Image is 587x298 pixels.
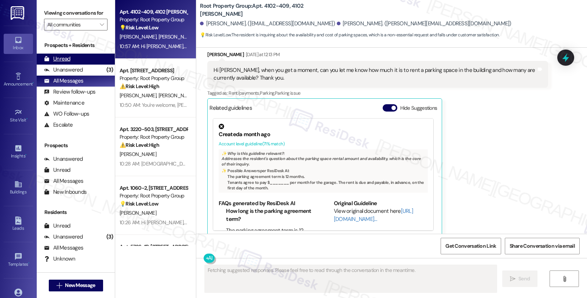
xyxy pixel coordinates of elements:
[44,233,83,241] div: Unanswered
[219,131,428,138] div: Created a month ago
[44,188,87,196] div: New Inbounds
[120,151,156,157] span: [PERSON_NAME]
[44,222,70,230] div: Unread
[219,140,428,148] div: Account level guideline ( 71 % match)
[120,24,158,31] strong: 💡 Risk Level: Low
[505,238,580,254] button: Share Conversation via email
[105,231,115,243] div: (3)
[229,90,260,96] span: Rent/payments ,
[120,33,158,40] span: [PERSON_NAME]
[28,261,29,266] span: •
[227,180,425,190] li: Tenants agree to pay $_______ per month for the garage. The rent is due and payable, in advance, ...
[120,192,187,200] div: Property: Root Property Group
[44,55,70,63] div: Unread
[334,200,377,207] b: Original Guideline
[25,152,26,157] span: •
[120,126,187,133] div: Apt. 3220-503, [STREET_ADDRESS][PERSON_NAME]
[222,151,425,156] div: ✨ Why is this guideline relevant?:
[37,41,115,49] div: Prospects + Residents
[219,149,428,193] div: Addresses the resident's question about the parking space rental amount and availability, which i...
[222,168,425,173] div: ✨ Possible Answer s per ResiDesk AI:
[209,104,252,115] div: Related guidelines
[105,64,115,76] div: (3)
[44,121,73,129] div: Escalate
[44,99,84,107] div: Maintenance
[120,16,187,23] div: Property: Root Property Group
[510,242,575,250] span: Share Conversation via email
[44,244,83,252] div: All Messages
[120,74,187,82] div: Property: Root Property Group
[65,281,95,289] span: New Message
[44,110,89,118] div: WO Follow-ups
[120,92,158,99] span: [PERSON_NAME]
[120,243,187,251] div: Apt. 5726-1B, [STREET_ADDRESS]
[207,51,548,61] div: [PERSON_NAME]
[100,22,104,28] i: 
[33,80,34,86] span: •
[44,66,83,74] div: Unanswered
[4,142,33,162] a: Insights •
[4,214,33,234] a: Leads
[214,66,536,82] div: Hi [PERSON_NAME], when you get a moment, can you let me know how much it is to rent a parking spa...
[120,133,187,141] div: Property: Root Property Group
[275,90,300,96] span: Parking issue
[200,31,499,39] span: : The resident is inquiring about the availability and cost of parking spaces, which is a non-ess...
[4,106,33,126] a: Site Visit •
[207,88,548,98] div: Tagged as:
[4,250,33,270] a: Templates •
[227,174,425,179] li: The parking agreement term is 12 months.
[4,34,33,54] a: Inbox
[205,265,497,292] textarea: Fetching suggested responses. Please feel free to read through the conversation in the meantime.
[44,255,75,263] div: Unknown
[11,6,26,20] img: ResiDesk Logo
[120,83,159,90] strong: ⚠️ Risk Level: High
[400,104,437,112] label: Hide Suggestions
[334,207,413,222] a: [URL][DOMAIN_NAME]…
[120,200,158,207] strong: 💡 Risk Level: Low
[158,92,195,99] span: [PERSON_NAME]
[44,88,95,96] div: Review follow-ups
[518,275,530,283] span: Send
[37,208,115,216] div: Residents
[44,7,107,19] label: Viewing conversations for
[260,90,275,96] span: Parking ,
[47,19,96,30] input: All communities
[445,242,496,250] span: Get Conversation Link
[120,67,187,74] div: Apt. [STREET_ADDRESS]
[510,276,515,282] i: 
[200,20,335,28] div: [PERSON_NAME]. ([EMAIL_ADDRESS][DOMAIN_NAME])
[120,8,187,16] div: Apt. 4102-409, 4102 [PERSON_NAME]
[120,102,215,108] div: 10:50 AM: You're welcome, [PERSON_NAME]!
[226,227,313,243] li: The parking agreement term is 12 months.
[334,207,428,223] div: View original document here
[44,177,83,185] div: All Messages
[200,2,347,18] b: Root Property Group: Apt. 4102-409, 4102 [PERSON_NAME]
[441,238,501,254] button: Get Conversation Link
[120,184,187,192] div: Apt. 1060-2, [STREET_ADDRESS]
[219,200,295,207] b: FAQs generated by ResiDesk AI
[337,20,511,28] div: [PERSON_NAME]. ([PERSON_NAME][EMAIL_ADDRESS][DOMAIN_NAME])
[120,142,159,148] strong: ⚠️ Risk Level: High
[26,116,28,121] span: •
[56,283,62,288] i: 
[244,51,280,58] div: [DATE] at 12:13 PM
[200,32,231,38] strong: 💡 Risk Level: Low
[37,142,115,149] div: Prospects
[44,155,83,163] div: Unanswered
[562,276,567,282] i: 
[49,280,103,291] button: New Message
[158,33,195,40] span: [PERSON_NAME]
[226,207,313,223] li: How long is the parking agreement term?
[502,270,538,287] button: Send
[44,77,83,85] div: All Messages
[120,210,156,216] span: [PERSON_NAME]
[4,178,33,198] a: Buildings
[44,166,70,174] div: Unread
